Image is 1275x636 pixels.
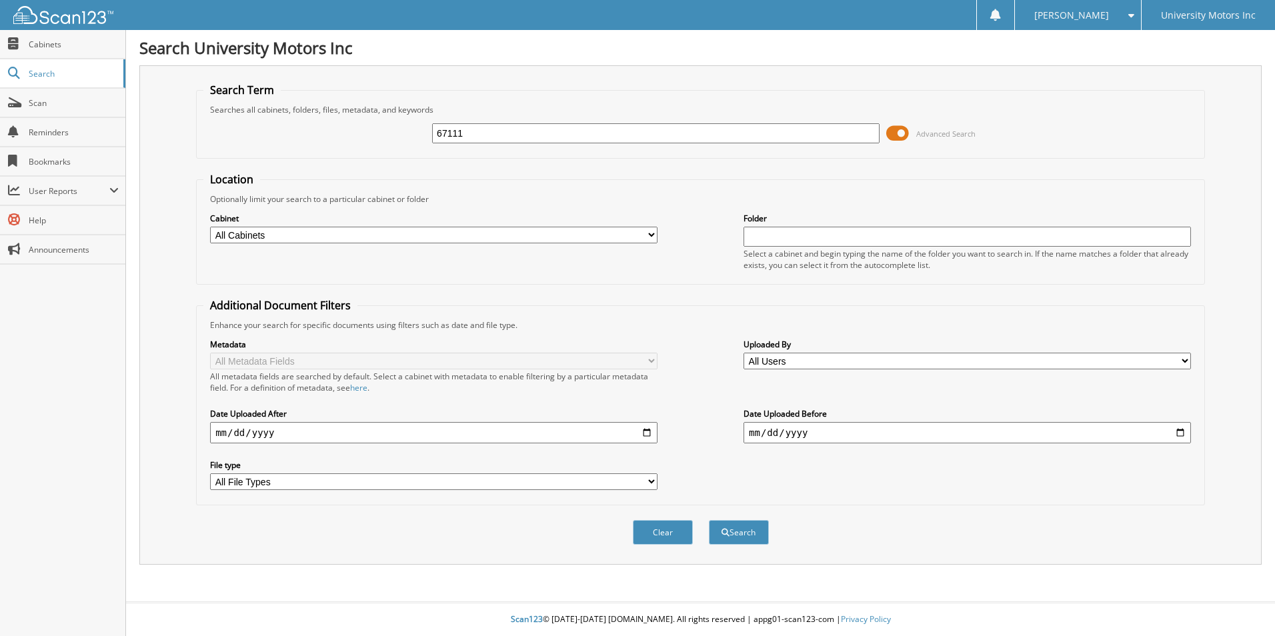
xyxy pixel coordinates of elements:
[1161,11,1256,19] span: University Motors Inc
[744,408,1191,419] label: Date Uploaded Before
[1034,11,1109,19] span: [PERSON_NAME]
[13,6,113,24] img: scan123-logo-white.svg
[203,193,1198,205] div: Optionally limit your search to a particular cabinet or folder
[29,244,119,255] span: Announcements
[841,613,891,625] a: Privacy Policy
[350,382,367,393] a: here
[203,104,1198,115] div: Searches all cabinets, folders, files, metadata, and keywords
[29,39,119,50] span: Cabinets
[744,422,1191,443] input: end
[744,248,1191,271] div: Select a cabinet and begin typing the name of the folder you want to search in. If the name match...
[203,298,357,313] legend: Additional Document Filters
[709,520,769,545] button: Search
[29,185,109,197] span: User Reports
[29,215,119,226] span: Help
[29,127,119,138] span: Reminders
[29,156,119,167] span: Bookmarks
[744,213,1191,224] label: Folder
[139,37,1262,59] h1: Search University Motors Inc
[210,339,658,350] label: Metadata
[203,319,1198,331] div: Enhance your search for specific documents using filters such as date and file type.
[29,97,119,109] span: Scan
[203,172,260,187] legend: Location
[1208,572,1275,636] iframe: Chat Widget
[210,408,658,419] label: Date Uploaded After
[511,613,543,625] span: Scan123
[126,603,1275,636] div: © [DATE]-[DATE] [DOMAIN_NAME]. All rights reserved | appg01-scan123-com |
[633,520,693,545] button: Clear
[29,68,117,79] span: Search
[210,459,658,471] label: File type
[744,339,1191,350] label: Uploaded By
[916,129,976,139] span: Advanced Search
[203,83,281,97] legend: Search Term
[210,371,658,393] div: All metadata fields are searched by default. Select a cabinet with metadata to enable filtering b...
[210,213,658,224] label: Cabinet
[210,422,658,443] input: start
